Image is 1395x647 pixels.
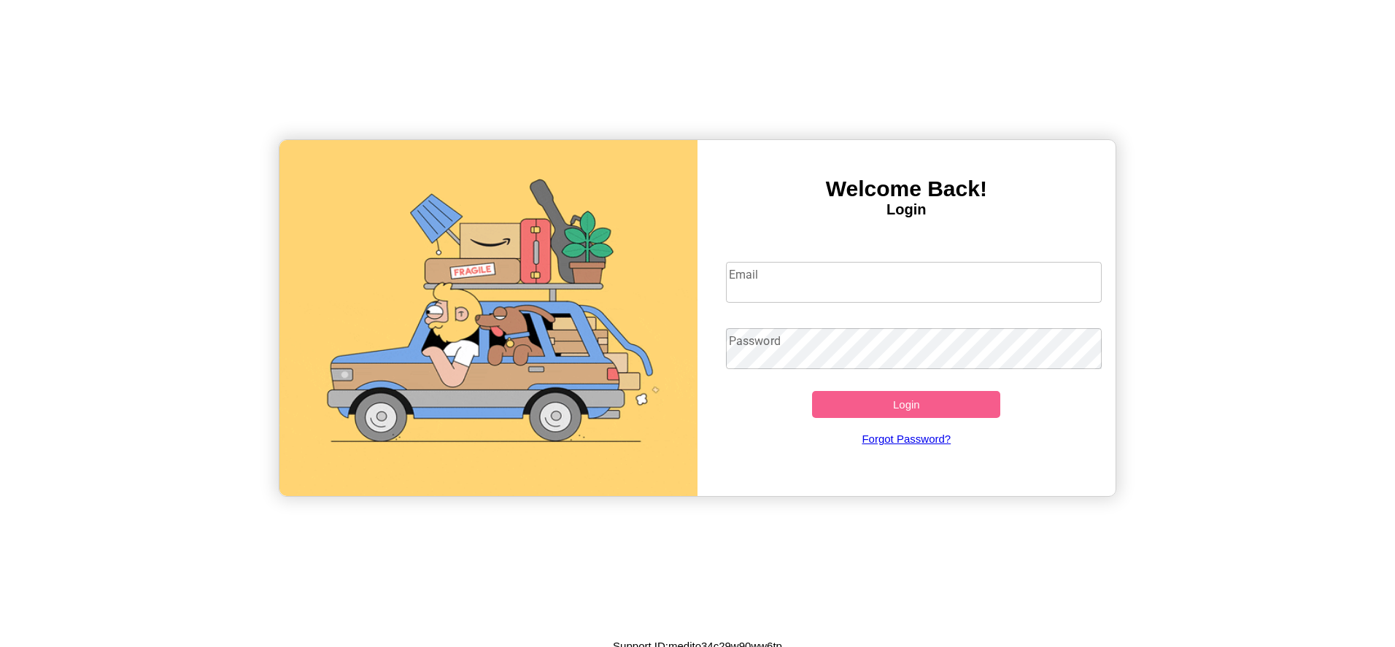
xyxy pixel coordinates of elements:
h4: Login [697,201,1116,218]
button: Login [812,391,1000,418]
a: Forgot Password? [719,418,1094,460]
h3: Welcome Back! [697,177,1116,201]
img: gif [279,140,697,496]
